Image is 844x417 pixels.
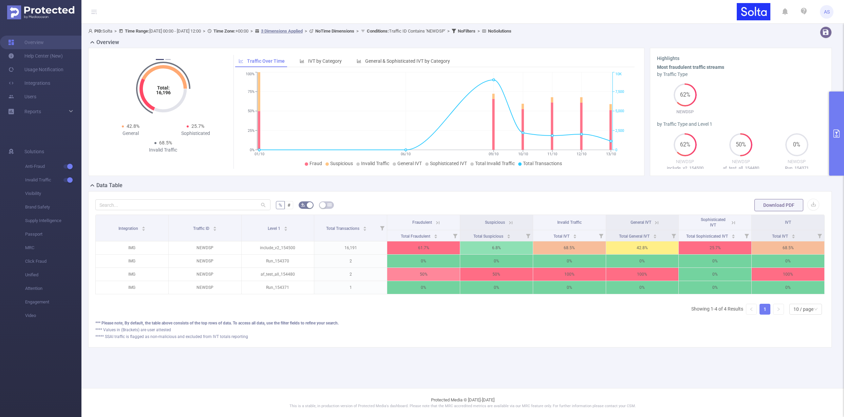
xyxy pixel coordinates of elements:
[573,233,577,237] div: Sort
[169,268,241,281] p: NEWDSP
[776,307,781,311] i: icon: right
[619,234,651,239] span: Total General IVT
[752,268,824,281] p: 100%
[96,255,168,267] p: IMG
[142,225,146,230] div: Sort
[475,161,515,166] span: Total Invalid Traffic
[746,304,757,315] li: Previous Page
[8,63,63,76] a: Usage Notification
[377,215,387,241] i: Filter menu
[523,161,562,166] span: Total Transactions
[507,236,511,238] i: icon: caret-down
[25,282,81,295] span: Attention
[169,241,241,254] p: NEWDSP
[94,28,102,34] b: PID:
[81,388,844,417] footer: Protected Media © [DATE]-[DATE]
[752,241,824,254] p: 68.5%
[142,228,145,230] i: icon: caret-down
[25,200,81,214] span: Brand Safety
[713,158,769,165] p: NEWDSP
[326,226,360,231] span: Total Transactions
[759,304,770,315] li: 1
[314,241,387,254] p: 16,191
[752,255,824,267] p: 0%
[250,148,255,152] tspan: 0%
[653,236,657,238] i: icon: caret-down
[792,233,795,235] i: icon: caret-up
[239,59,243,63] i: icon: line-chart
[95,320,825,326] div: *** Please note, By default, the table above consists of the top rows of data. To access all data...
[367,28,389,34] b: Conditions :
[507,233,511,235] i: icon: caret-up
[284,225,288,230] div: Sort
[25,241,81,255] span: MRC
[434,233,438,237] div: Sort
[460,268,533,281] p: 50%
[754,199,803,211] button: Download PDF
[523,230,533,241] i: Filter menu
[749,307,753,311] i: icon: left
[772,234,789,239] span: Total IVT
[363,225,367,230] div: Sort
[793,304,813,314] div: 10 / page
[201,28,207,34] span: >
[169,281,241,294] p: NEWDSP
[25,214,81,227] span: Supply Intelligence
[657,165,713,172] p: include_v2_154500
[485,220,505,225] span: Suspicious
[125,28,149,34] b: Time Range:
[242,241,314,254] p: include_v2_154500
[213,28,236,34] b: Time Zone:
[713,165,769,172] p: af_test_all_154480
[460,255,533,267] p: 0%
[8,49,63,63] a: Help Center (New)
[95,334,825,340] div: ***** SSAI traffic is flagged as non-malicious and excluded from IVT totals reporting
[533,281,606,294] p: 0%
[732,233,735,235] i: icon: caret-up
[653,233,657,237] div: Sort
[657,158,713,165] p: NEWDSP
[213,225,217,227] i: icon: caret-up
[191,123,204,129] span: 25.7%
[98,130,163,137] div: General
[327,203,332,207] i: icon: table
[246,72,255,77] tspan: 100%
[314,268,387,281] p: 2
[401,234,431,239] span: Total Fraudulent
[165,59,171,60] button: 2
[25,187,81,200] span: Visibility
[577,152,586,156] tspan: 12/10
[242,281,314,294] p: Run_154371
[25,255,81,268] span: Click Fraud
[330,161,353,166] span: Suspicious
[657,108,713,115] p: NEWDSP
[247,58,285,64] span: Traffic Over Time
[261,28,303,34] u: 3 Dimensions Applied
[25,295,81,309] span: Engagement
[573,233,577,235] i: icon: caret-up
[7,5,74,19] img: Protected Media
[815,230,824,241] i: Filter menu
[679,268,751,281] p: 0%
[387,268,460,281] p: 50%
[631,220,651,225] span: General IVT
[669,230,678,241] i: Filter menu
[25,268,81,282] span: Unified
[25,160,81,173] span: Anti-Fraud
[760,304,770,314] a: 1
[25,309,81,322] span: Video
[547,152,557,156] tspan: 11/10
[131,146,196,154] div: Invalid Traffic
[674,142,697,147] span: 62%
[112,28,119,34] span: >
[142,225,145,227] i: icon: caret-up
[363,225,367,227] i: icon: caret-up
[573,236,577,238] i: icon: caret-down
[606,241,679,254] p: 42.8%
[8,76,50,90] a: Integrations
[96,268,168,281] p: IMG
[284,228,287,230] i: icon: caret-down
[701,217,726,227] span: Sophisticated IVT
[615,109,624,114] tspan: 5,000
[96,38,119,46] h2: Overview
